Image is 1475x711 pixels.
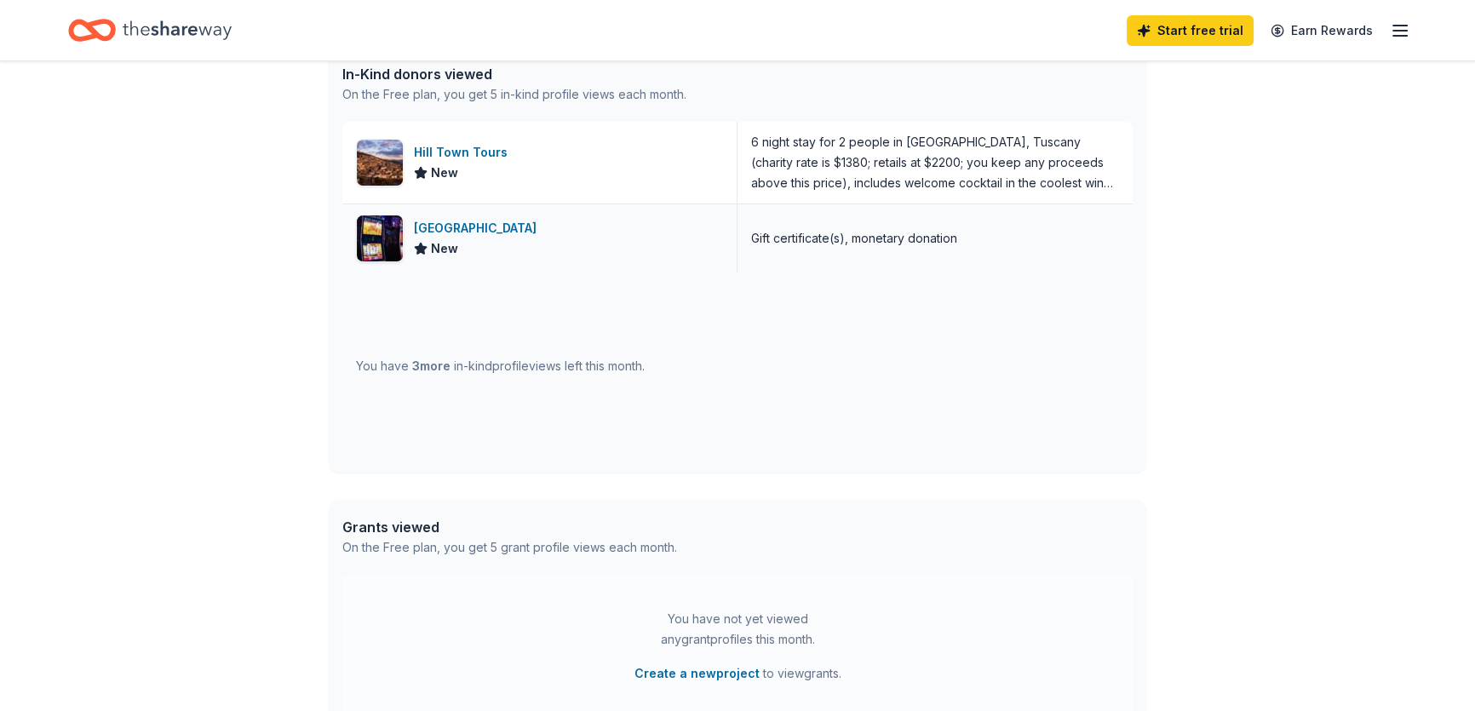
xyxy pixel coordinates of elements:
div: Gift certificate(s), monetary donation [751,228,957,249]
button: Create a newproject [634,663,760,684]
div: Hill Town Tours [414,142,514,163]
div: In-Kind donors viewed [342,64,686,84]
a: Earn Rewards [1260,15,1383,46]
div: Grants viewed [342,517,677,537]
div: On the Free plan, you get 5 grant profile views each month. [342,537,677,558]
div: You have in-kind profile views left this month. [356,356,645,376]
a: Home [68,10,232,50]
span: to view grants . [634,663,841,684]
div: 6 night stay for 2 people in [GEOGRAPHIC_DATA], Tuscany (charity rate is $1380; retails at $2200;... [751,132,1119,193]
span: New [431,163,458,183]
span: 3 more [412,358,451,373]
div: On the Free plan, you get 5 in-kind profile views each month. [342,84,686,105]
a: Start free trial [1127,15,1254,46]
img: Image for Hill Town Tours [357,140,403,186]
span: New [431,238,458,259]
div: You have not yet viewed any grant profiles this month. [631,609,844,650]
div: [GEOGRAPHIC_DATA] [414,218,543,238]
img: Image for Wind Creek Hospitality [357,215,403,261]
